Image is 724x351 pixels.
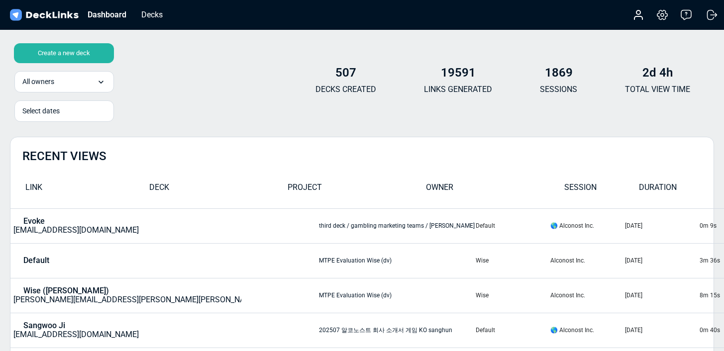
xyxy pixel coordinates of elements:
b: 2d 4h [642,66,673,80]
td: Default [475,313,550,348]
div: [EMAIL_ADDRESS][DOMAIN_NAME] [13,321,139,339]
b: 507 [335,66,356,80]
div: PROJECT [288,181,426,199]
p: DECKS CREATED [315,84,376,95]
a: MTPE Evaluation Wise (dv) [319,292,392,299]
div: Dashboard [83,8,131,21]
h2: RECENT VIEWS [22,149,106,164]
td: Alconost Inc. [550,278,624,313]
p: LINKS GENERATED [424,84,492,95]
div: OWNER [426,181,564,199]
td: Alconost Inc. [550,243,624,278]
p: Sangwoo Ji [23,321,65,330]
a: MTPE Evaluation Wise (dv) [319,257,392,264]
a: Sangwoo Ji[EMAIL_ADDRESS][DOMAIN_NAME] [11,321,241,339]
p: SESSIONS [540,84,577,95]
a: Default [11,256,241,265]
div: [EMAIL_ADDRESS][DOMAIN_NAME] [13,217,139,235]
b: 1869 [545,66,573,80]
a: Wise ([PERSON_NAME])[PERSON_NAME][EMAIL_ADDRESS][PERSON_NAME][PERSON_NAME][DOMAIN_NAME] [11,286,241,304]
td: 🌎 Alconost Inc. [550,313,624,348]
div: [DATE] [625,221,699,230]
td: Wise [475,278,550,313]
p: Default [23,256,49,265]
p: TOTAL VIEW TIME [625,84,690,95]
div: Select dates [22,106,106,116]
a: Evoke[EMAIL_ADDRESS][DOMAIN_NAME] [11,217,241,235]
div: [DATE] [625,291,699,300]
div: SESSION [564,181,639,199]
td: 🌎 Alconost Inc. [550,208,624,243]
div: [PERSON_NAME][EMAIL_ADDRESS][PERSON_NAME][PERSON_NAME][DOMAIN_NAME] [13,286,318,304]
a: 202507 알코노스트 회사 소개서 게임 KO sanghun [319,327,452,334]
a: third deck / gambling marketing teams / [PERSON_NAME] [319,222,475,229]
div: LINK [10,181,149,199]
td: Default [475,208,550,243]
div: All owners [14,71,114,92]
p: Evoke [23,217,45,226]
div: [DATE] [625,326,699,335]
img: DeckLinks [8,8,80,22]
td: Wise [475,243,550,278]
div: [DATE] [625,256,699,265]
div: Create a new deck [14,43,114,63]
b: 19591 [441,66,476,80]
p: Wise ([PERSON_NAME]) [23,286,109,295]
div: DECK [149,181,288,199]
div: DURATION [639,181,714,199]
div: Decks [136,8,168,21]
